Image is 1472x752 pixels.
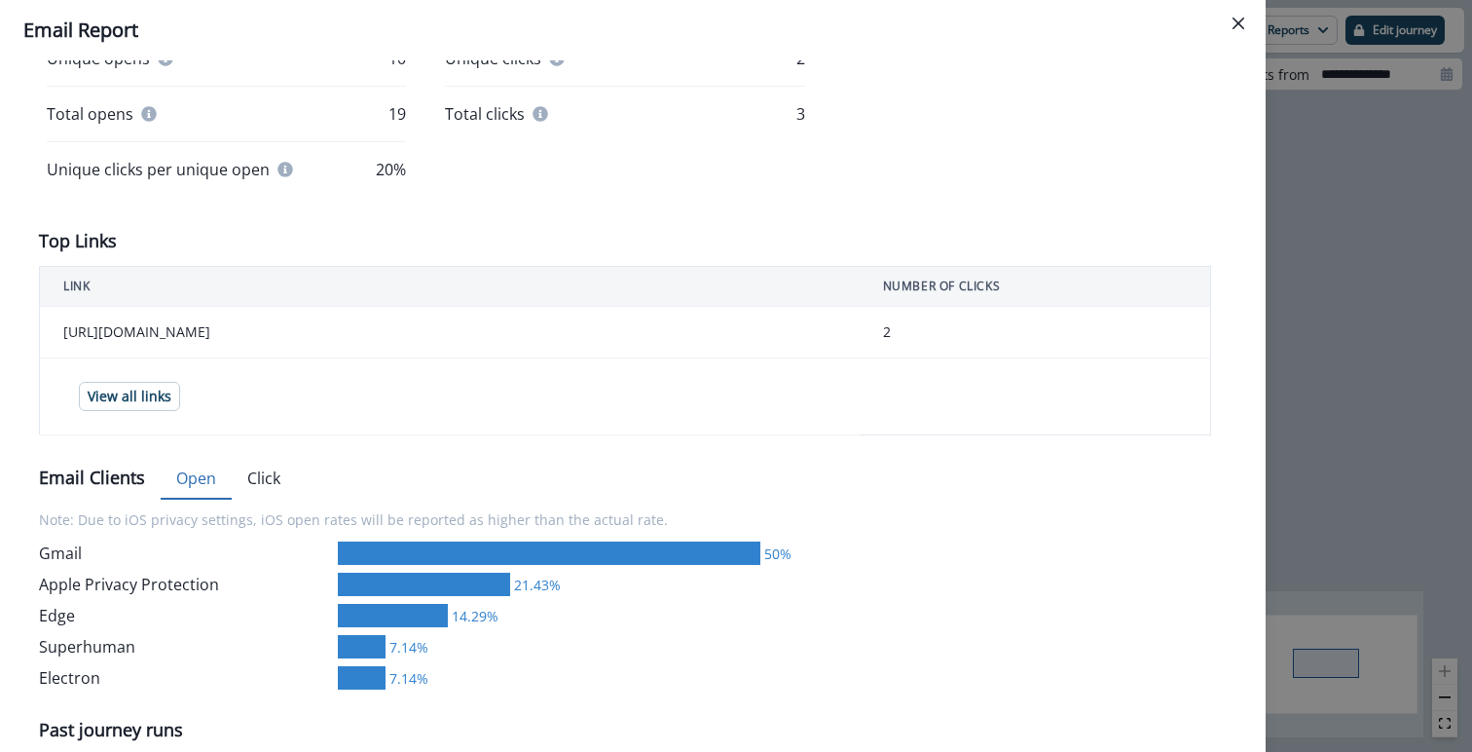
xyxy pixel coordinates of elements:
p: Unique clicks per unique open [47,158,270,181]
p: Total clicks [445,102,525,126]
p: View all links [88,389,171,405]
button: View all links [79,382,180,411]
div: Apple Privacy Protection [39,573,330,596]
div: 7.14% [386,668,428,689]
p: Email Clients [39,465,145,491]
th: LINK [40,267,860,307]
p: Total opens [47,102,133,126]
button: Open [161,459,232,500]
div: Electron [39,666,330,690]
div: 21.43% [510,575,561,595]
p: 19 [388,102,406,126]
th: NUMBER OF CLICKS [860,267,1211,307]
div: Superhuman [39,635,330,658]
button: Close [1223,8,1254,39]
div: 7.14% [386,637,428,658]
div: Email Report [23,16,1242,45]
td: [URL][DOMAIN_NAME] [40,307,860,358]
div: 50% [760,544,791,564]
div: Gmail [39,542,330,565]
div: Edge [39,604,330,627]
p: Note: Due to iOS privacy settings, iOS open rates will be reported as higher than the actual rate. [39,498,1211,542]
p: 20% [376,158,406,181]
div: 14.29% [448,606,498,626]
p: 3 [796,102,805,126]
td: 2 [860,307,1211,358]
button: Click [232,459,296,500]
p: Top Links [39,228,117,254]
p: Past journey runs [39,717,183,743]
